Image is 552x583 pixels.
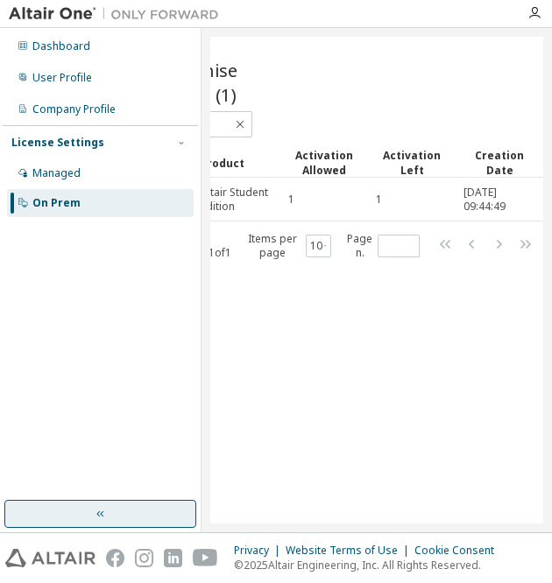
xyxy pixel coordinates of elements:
[310,239,327,253] button: 10
[287,148,361,178] div: Activation Allowed
[11,136,104,150] div: License Settings
[463,148,536,178] div: Creation Date
[32,71,92,85] div: User Profile
[464,186,535,214] span: [DATE] 09:44:49
[32,196,81,210] div: On Prem
[286,544,414,558] div: Website Terms of Use
[234,558,505,572] p: © 2025 Altair Engineering, Inc. All Rights Reserved.
[347,232,420,260] span: Page n.
[32,102,116,116] div: Company Profile
[244,232,331,260] span: Items per page
[376,193,382,207] span: 1
[288,193,294,207] span: 1
[135,549,153,567] img: instagram.svg
[375,148,449,178] div: Activation Left
[200,149,273,177] div: Product
[32,39,90,53] div: Dashboard
[32,166,81,180] div: Managed
[5,549,96,567] img: altair_logo.svg
[201,186,272,214] span: Altair Student Edition
[193,549,218,567] img: youtube.svg
[164,549,182,567] img: linkedin.svg
[234,544,286,558] div: Privacy
[414,544,505,558] div: Cookie Consent
[9,5,228,23] img: Altair One
[106,549,124,567] img: facebook.svg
